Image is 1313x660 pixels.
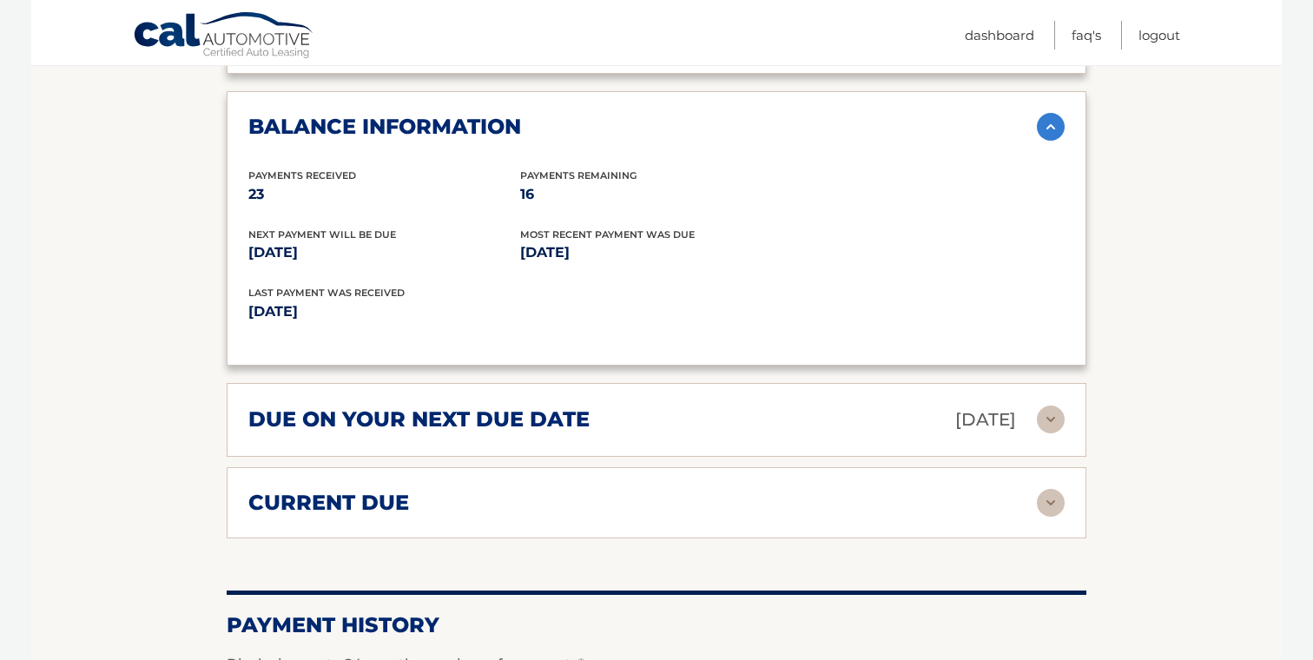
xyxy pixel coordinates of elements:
[965,21,1034,49] a: Dashboard
[248,182,520,207] p: 23
[248,169,356,181] span: Payments Received
[520,182,792,207] p: 16
[248,241,520,265] p: [DATE]
[1037,489,1065,517] img: accordion-rest.svg
[227,612,1086,638] h2: Payment History
[248,490,409,516] h2: current due
[1037,113,1065,141] img: accordion-active.svg
[248,287,405,299] span: Last Payment was received
[520,241,792,265] p: [DATE]
[955,405,1016,435] p: [DATE]
[248,228,396,241] span: Next Payment will be due
[520,169,637,181] span: Payments Remaining
[133,11,315,62] a: Cal Automotive
[248,406,590,432] h2: due on your next due date
[248,300,656,324] p: [DATE]
[248,114,521,140] h2: balance information
[1072,21,1101,49] a: FAQ's
[1138,21,1180,49] a: Logout
[520,228,695,241] span: Most Recent Payment Was Due
[1037,406,1065,433] img: accordion-rest.svg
